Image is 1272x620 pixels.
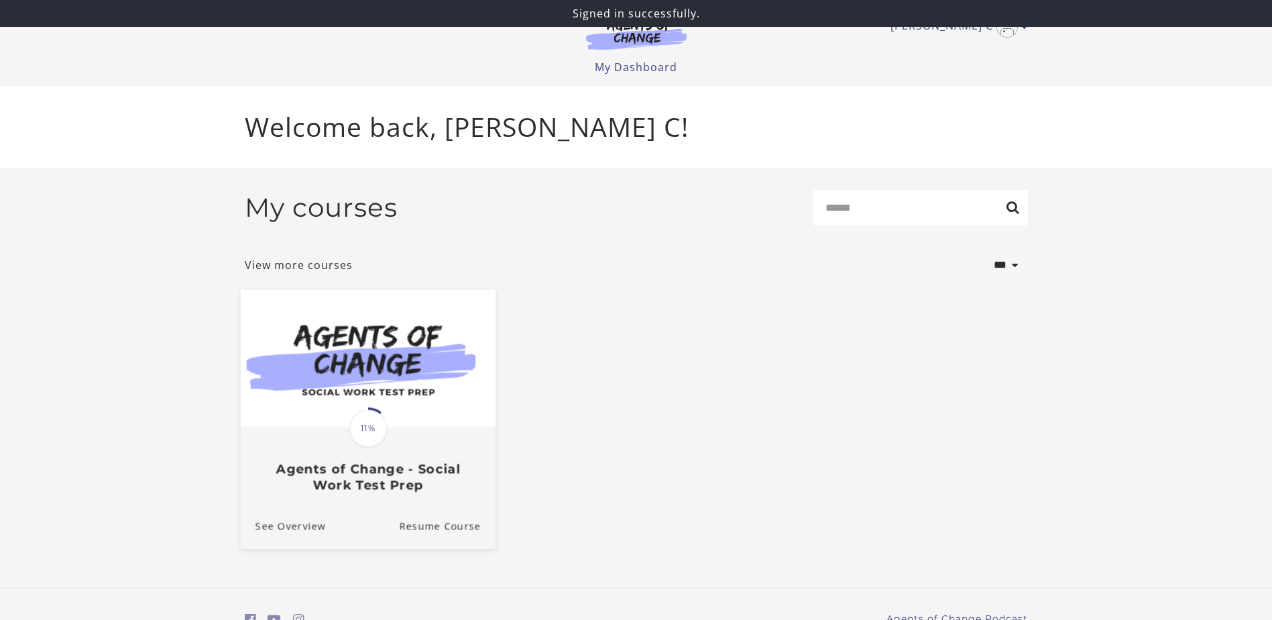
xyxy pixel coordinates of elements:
[245,257,353,273] a: View more courses
[5,5,1267,21] p: Signed in successfully.
[399,504,496,549] a: Agents of Change - Social Work Test Prep: Resume Course
[595,60,677,74] a: My Dashboard
[245,192,398,223] h2: My courses
[349,409,387,447] span: 11%
[572,19,701,50] img: Agents of Change Logo
[255,462,480,493] h3: Agents of Change - Social Work Test Prep
[890,16,1021,38] a: Toggle menu
[245,107,1028,147] p: Welcome back, [PERSON_NAME] C!
[240,504,325,549] a: Agents of Change - Social Work Test Prep: See Overview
